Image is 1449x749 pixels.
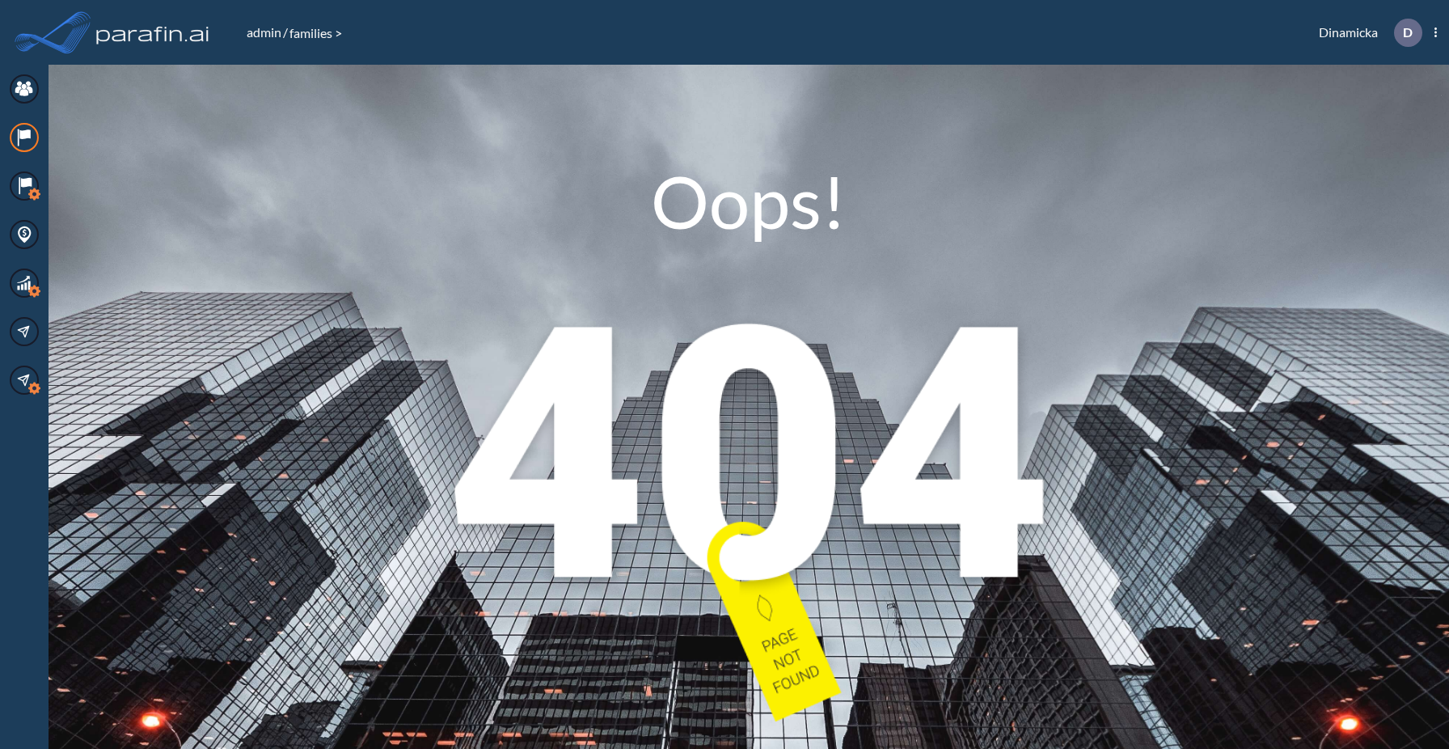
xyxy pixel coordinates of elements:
h1: Oops! [131,157,1367,244]
img: 404 [440,251,1058,721]
li: / [245,23,288,42]
p: D [1403,25,1413,40]
span: families > [288,25,344,40]
div: Dinamicka [1295,19,1437,47]
img: logo [93,16,213,49]
a: admin [245,24,283,40]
